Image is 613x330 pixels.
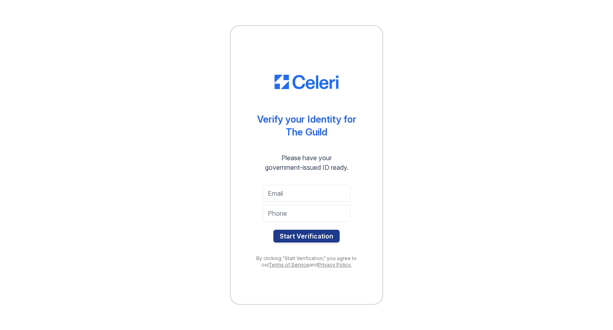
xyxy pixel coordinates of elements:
[318,262,352,268] a: Privacy Policy.
[269,262,309,268] a: Terms of Service
[273,230,340,243] button: Start Verification
[263,205,350,222] input: Phone
[251,153,363,172] div: Please have your government-issued ID ready.
[257,113,356,139] div: Verify your Identity for The Guild
[247,255,366,268] div: By clicking "Start Verification," you agree to our and
[275,75,338,89] img: CE_Logo_Blue-a8612792a0a2168367f1c8372b55b34899dd931a85d93a1a3d3e32e68fde9ad4.png
[263,185,350,202] input: Email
